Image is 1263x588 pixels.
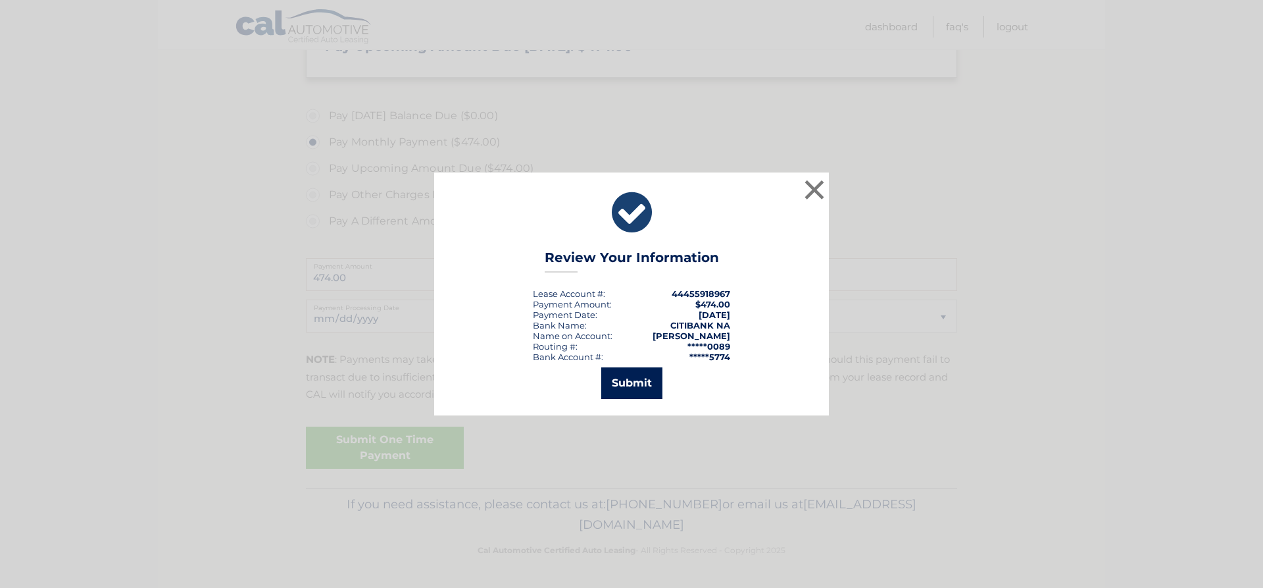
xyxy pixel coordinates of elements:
div: Payment Amount: [533,299,612,309]
div: Lease Account #: [533,288,605,299]
button: × [801,176,828,203]
span: $474.00 [695,299,730,309]
span: [DATE] [699,309,730,320]
strong: [PERSON_NAME] [653,331,730,341]
span: Payment Date [533,309,595,320]
div: Routing #: [533,341,578,352]
strong: CITIBANK NA [670,320,730,331]
div: : [533,309,597,320]
div: Name on Account: [533,331,612,341]
div: Bank Name: [533,320,587,331]
h3: Review Your Information [545,250,719,273]
strong: 44455918967 [672,288,730,299]
div: Bank Account #: [533,352,603,362]
button: Submit [601,367,662,399]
